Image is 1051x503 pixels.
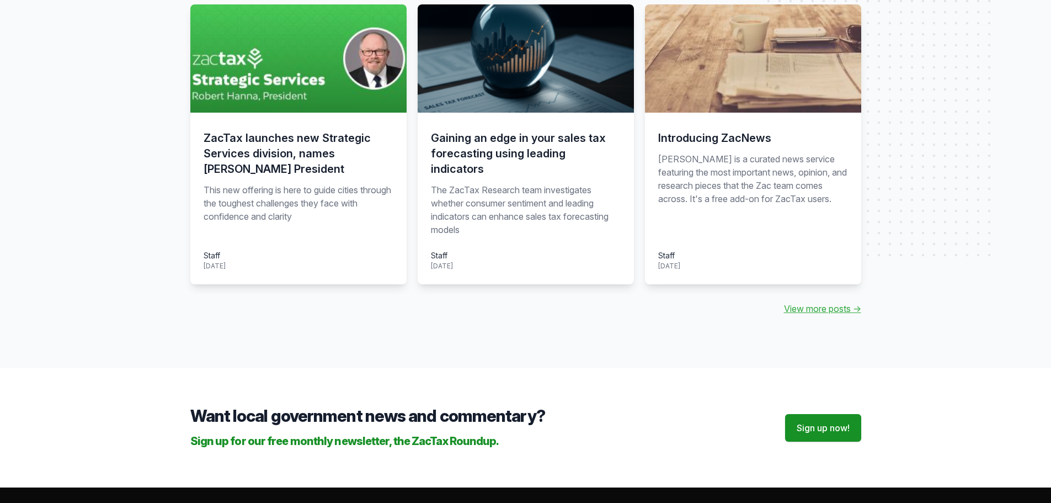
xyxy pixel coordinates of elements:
[431,183,621,236] p: The ZacTax Research team investigates whether consumer sentiment and leading indicators can enhan...
[658,152,848,236] p: [PERSON_NAME] is a curated news service featuring the most important news, opinion, and research ...
[204,183,393,236] p: This new offering is here to guide cities through the toughest challenges they face with confiden...
[190,4,407,113] img: hanna-strategic-services.jpg
[645,4,861,113] img: zac-news.jpg
[204,130,393,177] h3: ZacTax launches new Strategic Services division, names [PERSON_NAME] President
[190,4,407,284] a: ZacTax launches new Strategic Services division, names [PERSON_NAME] President This new offering ...
[418,4,634,284] a: Gaining an edge in your sales tax forecasting using leading indicators The ZacTax Research team i...
[658,250,680,261] div: Staff
[204,262,226,270] time: [DATE]
[190,406,545,426] span: Want local government news and commentary?
[431,130,621,177] h3: Gaining an edge in your sales tax forecasting using leading indicators
[431,262,453,270] time: [DATE]
[785,414,861,442] a: Sign up now!
[190,435,499,448] span: Sign up for our free monthly newsletter, the ZacTax Roundup.
[418,4,634,113] img: consumer-confidence-leading-indicators-retail-sales-tax.png
[658,262,680,270] time: [DATE]
[204,250,226,261] div: Staff
[658,130,848,146] h3: Introducing ZacNews
[784,302,861,315] a: View more posts →
[645,4,861,284] a: Introducing ZacNews [PERSON_NAME] is a curated news service featuring the most important news, op...
[431,250,453,261] div: Staff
